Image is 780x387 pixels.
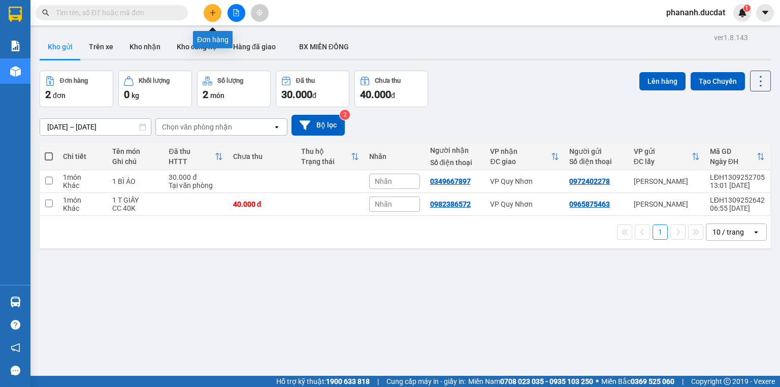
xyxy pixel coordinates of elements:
[42,9,49,16] span: search
[354,71,428,107] button: Chưa thu40.000đ
[569,200,610,208] div: 0965875463
[386,376,466,387] span: Cung cấp máy in - giấy in:
[197,71,271,107] button: Số lượng2món
[761,8,770,17] span: caret-down
[490,177,559,185] div: VP Quy Nhơn
[227,4,245,22] button: file-add
[112,204,159,212] div: CC 40K
[569,147,623,155] div: Người gửi
[738,8,747,17] img: icon-new-feature
[653,224,668,240] button: 1
[752,228,760,236] svg: open
[217,77,243,84] div: Số lượng
[724,378,731,385] span: copyright
[203,88,208,101] span: 2
[391,91,395,100] span: đ
[193,31,233,48] div: Đơn hàng
[299,43,349,51] span: BX MIỀN ĐÔNG
[233,152,291,160] div: Chưa thu
[569,157,623,166] div: Số điện thoại
[490,200,559,208] div: VP Quy Nhơn
[139,77,170,84] div: Khối lượng
[601,376,674,387] span: Miền Bắc
[204,4,221,22] button: plus
[340,110,350,120] sup: 2
[112,177,159,185] div: 1 BÌ ÁO
[11,343,20,352] span: notification
[56,7,176,18] input: Tìm tên, số ĐT hoặc mã đơn
[276,376,370,387] span: Hỗ trợ kỹ thuật:
[714,32,748,43] div: ver 1.8.143
[63,196,102,204] div: 1 món
[10,66,21,77] img: warehouse-icon
[710,147,757,155] div: Mã GD
[301,147,351,155] div: Thu hộ
[710,157,757,166] div: Ngày ĐH
[596,379,599,383] span: ⚪️
[360,88,391,101] span: 40.000
[712,227,744,237] div: 10 / trang
[634,177,700,185] div: [PERSON_NAME]
[375,200,392,208] span: Nhãn
[256,9,263,16] span: aim
[251,4,269,22] button: aim
[710,173,765,181] div: LĐH1309252705
[658,6,733,19] span: phananh.ducdat
[631,377,674,385] strong: 0369 525 060
[162,122,232,132] div: Chọn văn phòng nhận
[63,181,102,189] div: Khác
[430,158,480,167] div: Số điện thoại
[375,77,401,84] div: Chưa thu
[710,204,765,212] div: 06:55 [DATE]
[63,152,102,160] div: Chi tiết
[45,88,51,101] span: 2
[169,181,222,189] div: Tại văn phòng
[375,177,392,185] span: Nhãn
[233,200,291,208] div: 40.000 đ
[40,71,113,107] button: Đơn hàng2đơn
[634,157,692,166] div: ĐC lấy
[629,143,705,170] th: Toggle SortBy
[634,200,700,208] div: [PERSON_NAME]
[9,7,22,22] img: logo-vxr
[40,35,81,59] button: Kho gửi
[10,297,21,307] img: warehouse-icon
[10,41,21,51] img: solution-icon
[756,4,774,22] button: caret-down
[377,376,379,387] span: |
[296,143,364,170] th: Toggle SortBy
[124,88,129,101] span: 0
[634,147,692,155] div: VP gửi
[169,173,222,181] div: 30.000 đ
[276,71,349,107] button: Đã thu30.000đ
[468,376,593,387] span: Miền Nam
[369,152,420,160] div: Nhãn
[169,147,214,155] div: Đã thu
[210,91,224,100] span: món
[11,366,20,375] span: message
[710,181,765,189] div: 13:01 [DATE]
[691,72,745,90] button: Tạo Chuyến
[53,91,66,100] span: đơn
[301,157,351,166] div: Trạng thái
[639,72,686,90] button: Lên hàng
[291,115,345,136] button: Bộ lọc
[430,200,471,208] div: 0982386572
[326,377,370,385] strong: 1900 633 818
[430,146,480,154] div: Người nhận
[112,147,159,155] div: Tên món
[710,196,765,204] div: LĐH1309252642
[485,143,564,170] th: Toggle SortBy
[569,177,610,185] div: 0972402278
[682,376,684,387] span: |
[273,123,281,131] svg: open
[112,196,159,204] div: 1 T GIẤY
[118,71,192,107] button: Khối lượng0kg
[112,157,159,166] div: Ghi chú
[169,157,214,166] div: HTTT
[63,173,102,181] div: 1 món
[81,35,121,59] button: Trên xe
[132,91,139,100] span: kg
[296,77,315,84] div: Đã thu
[121,35,169,59] button: Kho nhận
